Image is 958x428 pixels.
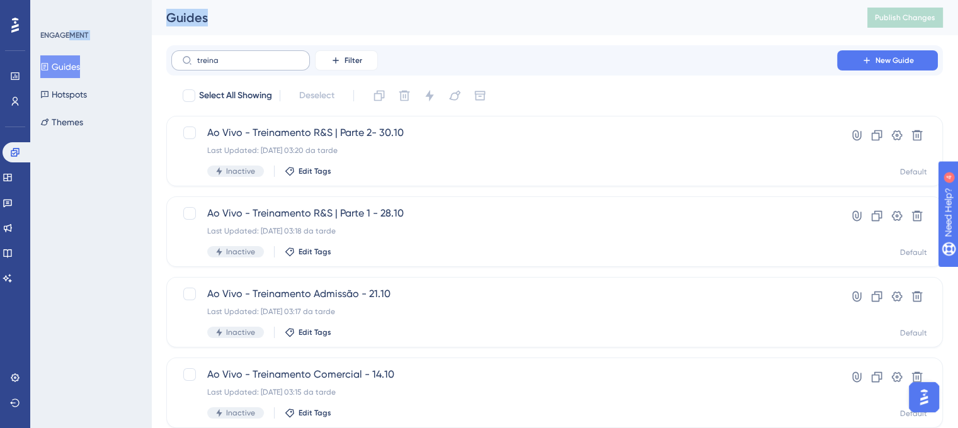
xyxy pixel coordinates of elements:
[315,50,378,70] button: Filter
[207,286,801,301] span: Ao Vivo - Treinamento Admissão - 21.10
[345,55,362,65] span: Filter
[207,367,801,382] span: Ao Vivo - Treinamento Comercial - 14.10
[30,3,79,18] span: Need Help?
[299,88,334,103] span: Deselect
[900,328,927,338] div: Default
[40,83,87,106] button: Hotspots
[199,88,272,103] span: Select All Showing
[207,307,801,317] div: Last Updated: [DATE] 03:17 da tarde
[40,55,80,78] button: Guides
[88,6,91,16] div: 4
[226,247,255,257] span: Inactive
[299,327,331,337] span: Edit Tags
[207,125,801,140] span: Ao Vivo - Treinamento R&S | Parte 2- 30.10
[900,408,927,419] div: Default
[285,408,331,418] button: Edit Tags
[285,327,331,337] button: Edit Tags
[875,13,935,23] span: Publish Changes
[197,56,299,65] input: Search
[905,378,943,416] iframe: UserGuiding AI Assistant Launcher
[40,30,88,40] div: ENGAGEMENT
[226,166,255,176] span: Inactive
[299,408,331,418] span: Edit Tags
[867,8,943,28] button: Publish Changes
[900,247,927,257] div: Default
[299,166,331,176] span: Edit Tags
[226,408,255,418] span: Inactive
[207,145,801,155] div: Last Updated: [DATE] 03:20 da tarde
[207,387,801,397] div: Last Updated: [DATE] 03:15 da tarde
[226,327,255,337] span: Inactive
[40,111,83,133] button: Themes
[285,166,331,176] button: Edit Tags
[207,226,801,236] div: Last Updated: [DATE] 03:18 da tarde
[207,206,801,221] span: Ao Vivo - Treinamento R&S | Parte 1 - 28.10
[285,247,331,257] button: Edit Tags
[288,84,346,107] button: Deselect
[875,55,914,65] span: New Guide
[900,167,927,177] div: Default
[837,50,938,70] button: New Guide
[299,247,331,257] span: Edit Tags
[166,9,836,26] div: Guides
